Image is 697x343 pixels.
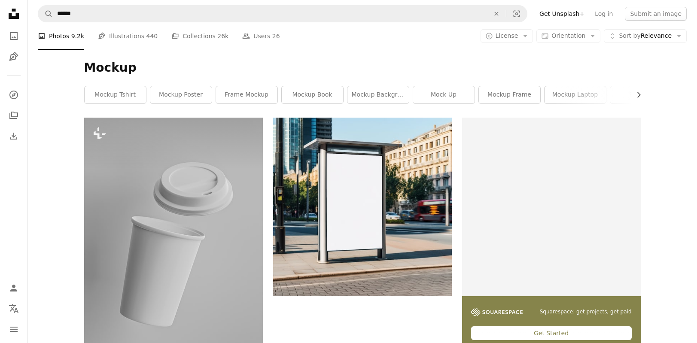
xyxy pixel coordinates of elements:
[5,27,22,45] a: Photos
[619,32,640,39] span: Sort by
[217,31,228,41] span: 26k
[273,203,452,210] a: a bus stop with a white sign on the side of it
[242,22,280,50] a: Users 26
[604,29,687,43] button: Sort byRelevance
[619,32,672,40] span: Relevance
[471,326,632,340] div: Get Started
[631,86,641,103] button: scroll list to the right
[272,31,280,41] span: 26
[216,86,277,103] a: frame mockup
[610,86,672,103] a: product
[150,86,212,103] a: mockup poster
[545,86,606,103] a: mockup laptop
[38,5,527,22] form: Find visuals sitewide
[38,6,53,22] button: Search Unsplash
[413,86,475,103] a: mock up
[506,6,527,22] button: Visual search
[98,22,158,50] a: Illustrations 440
[590,7,618,21] a: Log in
[496,32,518,39] span: License
[84,60,641,76] h1: Mockup
[5,48,22,65] a: Illustrations
[146,31,158,41] span: 440
[273,118,452,296] img: a bus stop with a white sign on the side of it
[84,243,263,251] a: a white cup with a lid and a white cup with a lid
[536,29,600,43] button: Orientation
[551,32,585,39] span: Orientation
[5,279,22,297] a: Log in / Sign up
[481,29,533,43] button: License
[282,86,343,103] a: mockup book
[534,7,590,21] a: Get Unsplash+
[487,6,506,22] button: Clear
[5,300,22,317] button: Language
[540,308,632,316] span: Squarespace: get projects, get paid
[85,86,146,103] a: mockup tshirt
[5,107,22,124] a: Collections
[5,321,22,338] button: Menu
[471,308,523,316] img: file-1747939142011-51e5cc87e3c9
[479,86,540,103] a: mockup frame
[171,22,228,50] a: Collections 26k
[5,127,22,145] a: Download History
[5,86,22,103] a: Explore
[625,7,687,21] button: Submit an image
[347,86,409,103] a: mockup background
